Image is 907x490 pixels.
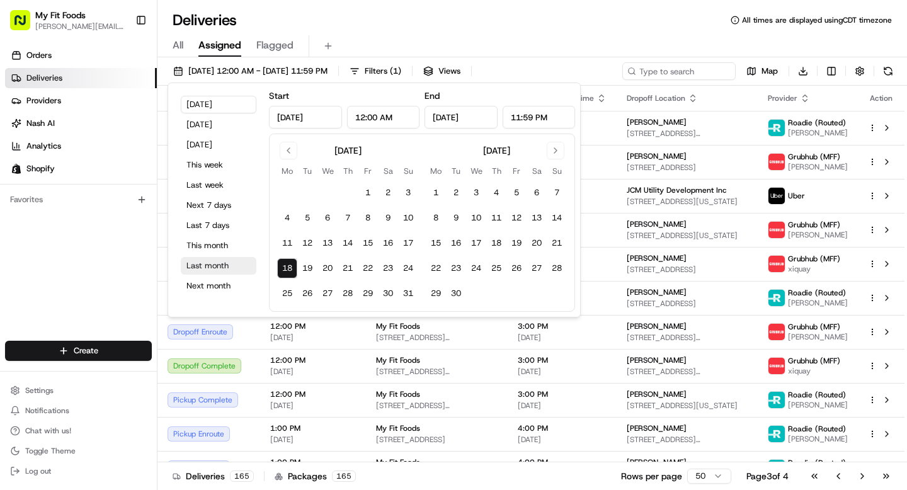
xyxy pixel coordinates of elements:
input: Time [503,106,576,128]
span: Notifications [25,406,69,416]
span: [STREET_ADDRESS][PERSON_NAME] [376,367,498,377]
button: 17 [398,233,418,253]
button: Create [5,341,152,361]
button: 12 [506,208,527,228]
span: Toggle Theme [25,446,76,456]
span: Uber [788,191,805,201]
span: Roadie (Routed) [788,424,846,434]
span: All times are displayed using CDT timezone [742,15,892,25]
button: 16 [378,233,398,253]
span: Shopify [26,163,55,174]
span: Settings [25,385,54,396]
button: 25 [277,283,297,304]
button: 14 [547,208,567,228]
a: Orders [5,45,157,66]
span: [STREET_ADDRESS][PERSON_NAME] [376,401,498,411]
span: My Fit Foods [35,9,86,21]
span: [PERSON_NAME] [627,321,687,331]
span: [PERSON_NAME] [627,389,687,399]
button: 11 [486,208,506,228]
button: Refresh [879,62,897,80]
div: 📗 [13,184,23,194]
button: 20 [527,233,547,253]
button: 16 [446,233,466,253]
button: 7 [547,183,567,203]
button: 21 [547,233,567,253]
th: Saturday [527,164,547,178]
div: Packages [275,470,356,482]
button: Go to next month [547,142,564,159]
span: My Fit Foods [376,355,420,365]
span: [PERSON_NAME] [788,230,848,240]
span: [PERSON_NAME] [627,423,687,433]
span: 3:00 PM [518,389,607,399]
button: My Fit Foods[PERSON_NAME][EMAIL_ADDRESS][DOMAIN_NAME] [5,5,130,35]
th: Friday [506,164,527,178]
img: 5e692f75ce7d37001a5d71f1 [768,324,785,340]
span: 3:00 PM [518,355,607,365]
th: Tuesday [446,164,466,178]
span: [PERSON_NAME] [627,219,687,229]
button: 23 [446,258,466,278]
span: Deliveries [26,72,62,84]
span: My Fit Foods [376,389,420,399]
div: Start new chat [43,120,207,133]
button: 4 [277,208,297,228]
span: [STREET_ADDRESS][PERSON_NAME] [627,367,748,377]
input: Date [425,106,498,128]
button: Settings [5,382,152,399]
button: 13 [317,233,338,253]
span: Dropoff Location [627,93,685,103]
div: [DATE] [334,144,362,157]
th: Saturday [378,164,398,178]
p: Welcome 👋 [13,50,229,71]
div: We're available if you need us! [43,133,159,143]
span: Create [74,345,98,356]
a: Analytics [5,136,157,156]
input: Time [347,106,420,128]
img: Shopify logo [11,164,21,174]
p: Rows per page [621,470,682,482]
span: [PERSON_NAME] [627,457,687,467]
span: 12:00 PM [270,355,356,365]
span: Grubhub (MFF) [788,356,840,366]
a: Powered byPylon [89,213,152,223]
span: [STREET_ADDRESS][PERSON_NAME] [627,128,748,139]
span: [DATE] [270,435,356,445]
img: 5e692f75ce7d37001a5d71f1 [768,154,785,170]
img: roadie-logo-v2.jpg [768,426,785,442]
span: Map [762,66,778,77]
button: 6 [527,183,547,203]
button: 22 [358,258,378,278]
button: 2 [378,183,398,203]
span: API Documentation [119,183,202,195]
span: [STREET_ADDRESS][US_STATE] [627,401,748,411]
span: [PERSON_NAME] [627,151,687,161]
span: [PERSON_NAME][EMAIL_ADDRESS][DOMAIN_NAME] [35,21,125,31]
div: Page 3 of 4 [746,470,789,482]
span: Nash AI [26,118,55,129]
span: Views [438,66,460,77]
span: [PERSON_NAME] [788,332,848,342]
button: 9 [378,208,398,228]
button: 1 [426,183,446,203]
button: [DATE] 12:00 AM - [DATE] 11:59 PM [168,62,333,80]
label: Start [269,90,289,101]
button: Last week [181,176,256,194]
span: Roadie (Routed) [788,118,846,128]
span: Assigned [198,38,241,53]
button: 6 [317,208,338,228]
button: 20 [317,258,338,278]
span: Grubhub (MFF) [788,322,840,332]
img: Nash [13,13,38,38]
span: 1:00 PM [270,457,356,467]
span: [STREET_ADDRESS][US_STATE] [627,231,748,241]
a: Nash AI [5,113,157,134]
button: This month [181,237,256,254]
span: Providers [26,95,61,106]
button: 18 [486,233,506,253]
span: [DATE] [270,367,356,377]
span: Grubhub (MFF) [788,152,840,162]
button: 10 [466,208,486,228]
span: [DATE] [518,333,607,343]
